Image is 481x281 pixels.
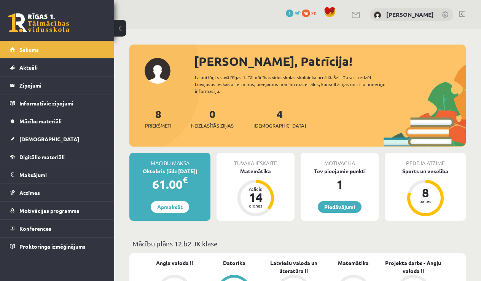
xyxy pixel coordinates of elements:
[10,148,105,166] a: Digitālie materiāli
[244,187,267,191] div: Atlicis
[195,74,397,94] div: Laipni lūgts savā Rīgas 1. Tālmācības vidusskolas skolnieka profilā. Šeit Tu vari redzēt tuvojošo...
[145,107,171,129] a: 8Priekšmeti
[301,167,379,175] div: Tev pieejamie punkti
[156,259,193,267] a: Angļu valoda II
[183,174,188,185] span: €
[301,175,379,193] div: 1
[217,167,295,217] a: Matemātika Atlicis 14 dienas
[10,238,105,255] a: Proktoringa izmēģinājums
[10,184,105,201] a: Atzīmes
[217,167,295,175] div: Matemātika
[19,166,105,184] legend: Maksājumi
[301,153,379,167] div: Motivācija
[385,153,466,167] div: Pēdējā atzīme
[383,259,443,275] a: Projekta darbs - Angļu valoda II
[385,167,466,217] a: Sports un veselība 8 balles
[10,130,105,148] a: [DEMOGRAPHIC_DATA]
[302,10,310,17] span: 90
[10,112,105,130] a: Mācību materiāli
[10,202,105,219] a: Motivācijas programma
[286,10,301,16] a: 1 mP
[19,189,40,196] span: Atzīmes
[223,259,245,267] a: Datorika
[10,220,105,237] a: Konferences
[19,118,62,125] span: Mācību materiāli
[10,166,105,184] a: Maksājumi
[244,191,267,203] div: 14
[145,122,171,129] span: Priekšmeti
[414,187,437,199] div: 8
[19,225,51,232] span: Konferences
[10,94,105,112] a: Informatīvie ziņojumi
[264,259,324,275] a: Latviešu valoda un literatūra II
[19,153,65,160] span: Digitālie materiāli
[191,107,234,129] a: 0Neizlasītās ziņas
[386,11,434,18] a: [PERSON_NAME]
[10,59,105,76] a: Aktuāli
[10,77,105,94] a: Ziņojumi
[253,122,306,129] span: [DEMOGRAPHIC_DATA]
[129,175,210,193] div: 61.00
[19,94,105,112] legend: Informatīvie ziņojumi
[295,10,301,16] span: mP
[19,243,86,250] span: Proktoringa izmēģinājums
[19,46,39,53] span: Sākums
[129,167,210,175] div: Oktobris (līdz [DATE])
[374,11,381,19] img: Patrīcija Nikola Kirika
[194,52,466,70] div: [PERSON_NAME], Patrīcija!
[311,10,316,16] span: xp
[19,64,38,71] span: Aktuāli
[191,122,234,129] span: Neizlasītās ziņas
[19,136,79,142] span: [DEMOGRAPHIC_DATA]
[385,167,466,175] div: Sports un veselība
[338,259,369,267] a: Matemātika
[414,199,437,203] div: balles
[19,207,80,214] span: Motivācijas programma
[302,10,320,16] a: 90 xp
[244,203,267,208] div: dienas
[318,201,362,213] a: Piedāvājumi
[151,201,189,213] a: Apmaksāt
[217,153,295,167] div: Tuvākā ieskaite
[19,77,105,94] legend: Ziņojumi
[286,10,293,17] span: 1
[129,153,210,167] div: Mācību maksa
[132,238,463,249] p: Mācību plāns 12.b2 JK klase
[10,41,105,58] a: Sākums
[253,107,306,129] a: 4[DEMOGRAPHIC_DATA]
[8,13,69,32] a: Rīgas 1. Tālmācības vidusskola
